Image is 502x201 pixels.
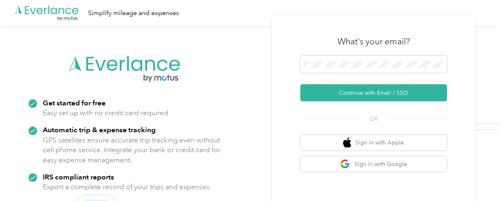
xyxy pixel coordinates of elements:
[43,135,221,165] p: GPS satellites ensure accurate trip tracking even without cell phone service. Integrate your bank...
[43,98,106,107] strong: Get started for free
[43,182,211,192] p: Export a complete record of your trips and expenses.
[43,108,168,118] p: Easy set up with no credit card required
[340,159,350,169] img: google logo
[43,125,156,134] strong: Automatic trip & expense tracking
[88,8,179,18] div: Simplify mileage and expenses
[343,138,351,148] img: apple logo
[300,156,447,172] button: google logoSign in with Google
[337,36,410,47] h3: What's your email?
[300,135,447,151] button: apple logoSign in with Apple
[43,173,114,181] strong: IRS compliant reports
[359,115,388,123] span: OR
[300,84,447,101] button: Continue with Email / SSO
